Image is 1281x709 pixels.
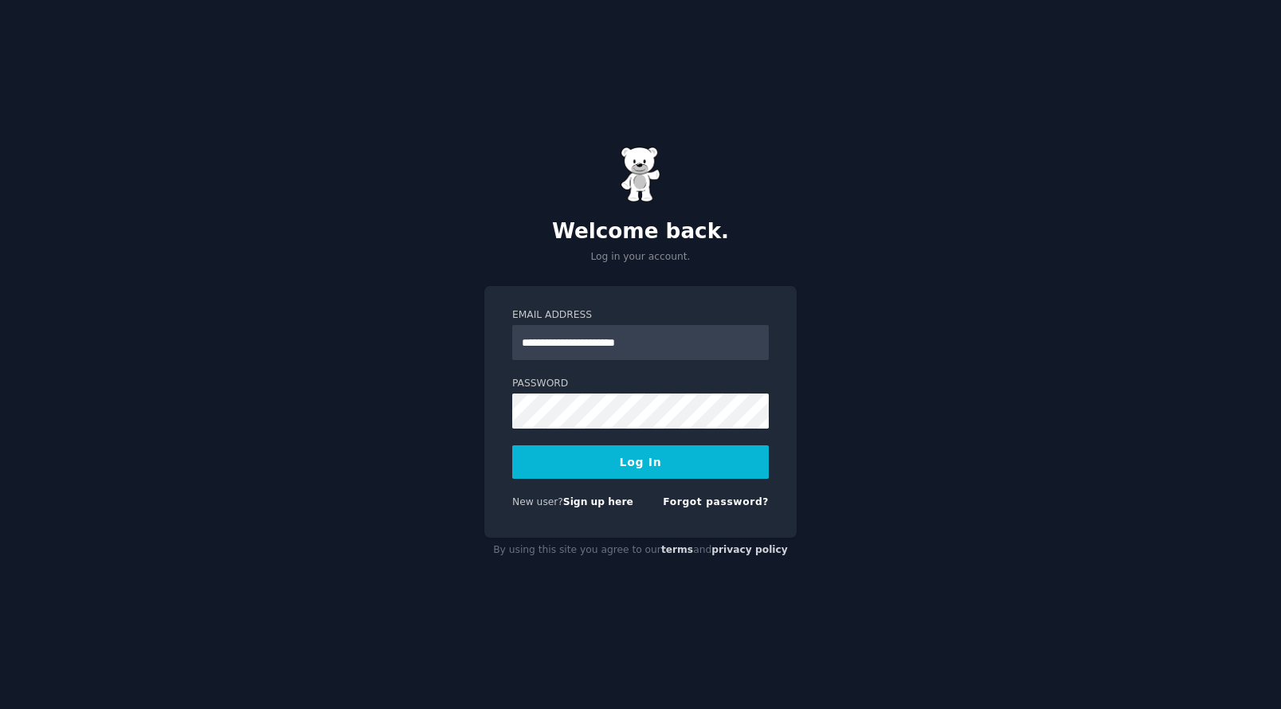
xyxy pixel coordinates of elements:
[512,445,769,479] button: Log In
[484,538,797,563] div: By using this site you agree to our and
[563,496,633,507] a: Sign up here
[484,250,797,264] p: Log in your account.
[512,496,563,507] span: New user?
[711,544,788,555] a: privacy policy
[484,219,797,245] h2: Welcome back.
[512,377,769,391] label: Password
[663,496,769,507] a: Forgot password?
[661,544,693,555] a: terms
[621,147,660,202] img: Gummy Bear
[512,308,769,323] label: Email Address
